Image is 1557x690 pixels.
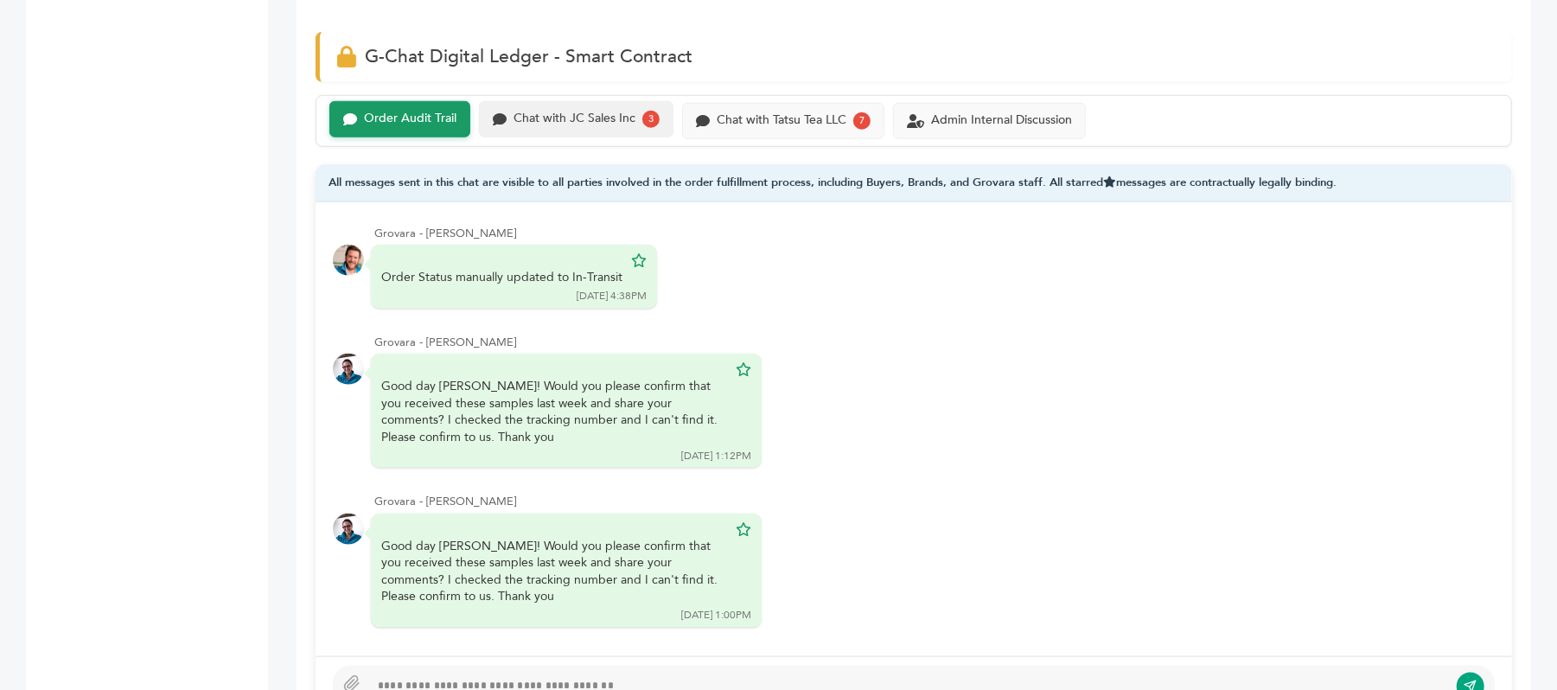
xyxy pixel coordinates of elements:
[374,494,1495,509] div: Grovara - [PERSON_NAME]
[381,538,727,605] div: Good day [PERSON_NAME]! Would you please confirm that you received these samples last week and sh...
[364,112,456,126] div: Order Audit Trail
[853,112,871,130] div: 7
[931,113,1072,128] div: Admin Internal Discussion
[316,164,1512,203] div: All messages sent in this chat are visible to all parties involved in the order fulfillment proce...
[381,269,622,286] div: Order Status manually updated to In-Transit
[381,378,727,445] div: Good day [PERSON_NAME]! Would you please confirm that you received these samples last week and sh...
[374,335,1495,350] div: Grovara - [PERSON_NAME]
[577,289,647,303] div: [DATE] 4:38PM
[365,44,692,69] span: G-Chat Digital Ledger - Smart Contract
[681,449,751,463] div: [DATE] 1:12PM
[642,111,660,128] div: 3
[717,113,846,128] div: Chat with Tatsu Tea LLC
[514,112,635,126] div: Chat with JC Sales Inc
[681,608,751,623] div: [DATE] 1:00PM
[374,226,1495,241] div: Grovara - [PERSON_NAME]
